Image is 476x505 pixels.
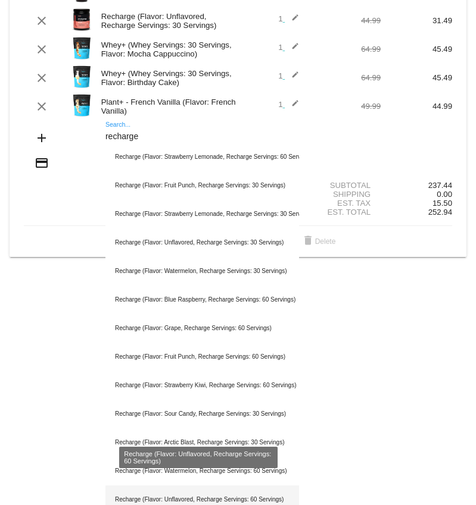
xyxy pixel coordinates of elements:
div: Recharge (Flavor: Blue Raspberry, Recharge Servings: 60 Servings) [105,286,299,314]
mat-icon: clear [35,42,49,57]
mat-icon: clear [35,71,49,85]
span: 1 [278,43,299,52]
div: 45.49 [381,45,452,54]
mat-icon: edit [285,71,299,85]
mat-icon: delete [301,234,315,249]
div: Recharge (Flavor: Grape, Recharge Servings: 60 Servings) [105,314,299,343]
div: Recharge (Flavor: Unflavored, Recharge Servings: 30 Servings) [105,228,299,257]
img: Image-1-Carousel-Recharge30S-Unflavored-Trasnp.png [70,8,94,32]
span: 15.50 [433,199,452,208]
div: Recharge (Flavor: Sour Candy, Recharge Servings: 30 Servings) [105,400,299,428]
img: Image-1-Carousel-Plant-Vanilla-no-badge-Transp.png [70,93,94,117]
div: Est. Tax [309,199,381,208]
span: Delete [301,237,336,246]
div: Recharge (Flavor: Strawberry Kiwi, Recharge Servings: 60 Servings) [105,371,299,400]
div: Recharge (Flavor: Watermelon, Recharge Servings: 30 Servings) [105,257,299,286]
div: 44.99 [381,102,452,111]
div: Subtotal [309,181,381,190]
mat-icon: edit [285,99,299,114]
div: Recharge (Flavor: Unflavored, Recharge Servings: 30 Servings) [95,12,238,30]
div: 31.49 [381,16,452,25]
img: Image-1-Carousel-Whey-2lb-Bday-Cake-no-badge-Transp.png [70,65,94,89]
div: 64.99 [309,45,381,54]
div: 64.99 [309,73,381,82]
div: Recharge (Flavor: Fruit Punch, Recharge Servings: 30 Servings) [105,171,299,200]
div: Recharge (Flavor: Fruit Punch, Recharge Servings: 60 Servings) [105,343,299,371]
div: Recharge (Flavor: Strawberry Lemonade, Recharge Servings: 30 Servings) [105,200,299,228]
div: Recharge (Flavor: Strawberry Lemonade, Recharge Servings: 60 Servings) [105,143,299,171]
mat-icon: add [35,131,49,145]
input: Search... [105,132,299,142]
div: Shipping [309,190,381,199]
div: 49.99 [309,102,381,111]
div: Recharge (Flavor: Arctic Blast, Recharge Servings: 30 Servings) [105,428,299,457]
mat-icon: clear [35,14,49,28]
mat-icon: edit [285,42,299,57]
div: Whey+ (Whey Servings: 30 Servings, Flavor: Mocha Cappuccino) [95,40,238,58]
mat-icon: clear [35,99,49,114]
span: 1 [278,14,299,23]
div: Whey+ (Whey Servings: 30 Servings, Flavor: Birthday Cake) [95,69,238,87]
div: 45.49 [381,73,452,82]
div: Plant+ - French Vanilla (Flavor: French Vanilla) [95,98,238,115]
span: 252.94 [428,208,452,217]
div: Recharge (Flavor: Watermelon, Recharge Servings: 60 Servings) [105,457,299,485]
div: Est. Total [309,208,381,217]
span: 1 [278,71,299,80]
span: 0.00 [437,190,452,199]
button: Delete [291,231,346,252]
mat-icon: edit [285,14,299,28]
div: 237.44 [381,181,452,190]
span: 1 [278,100,299,109]
img: Image-1-Carousel-Whey-2lb-Mocha-Capp-no-badge-Transp.png [70,36,94,60]
div: 44.99 [309,16,381,25]
mat-icon: credit_card [35,156,49,170]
